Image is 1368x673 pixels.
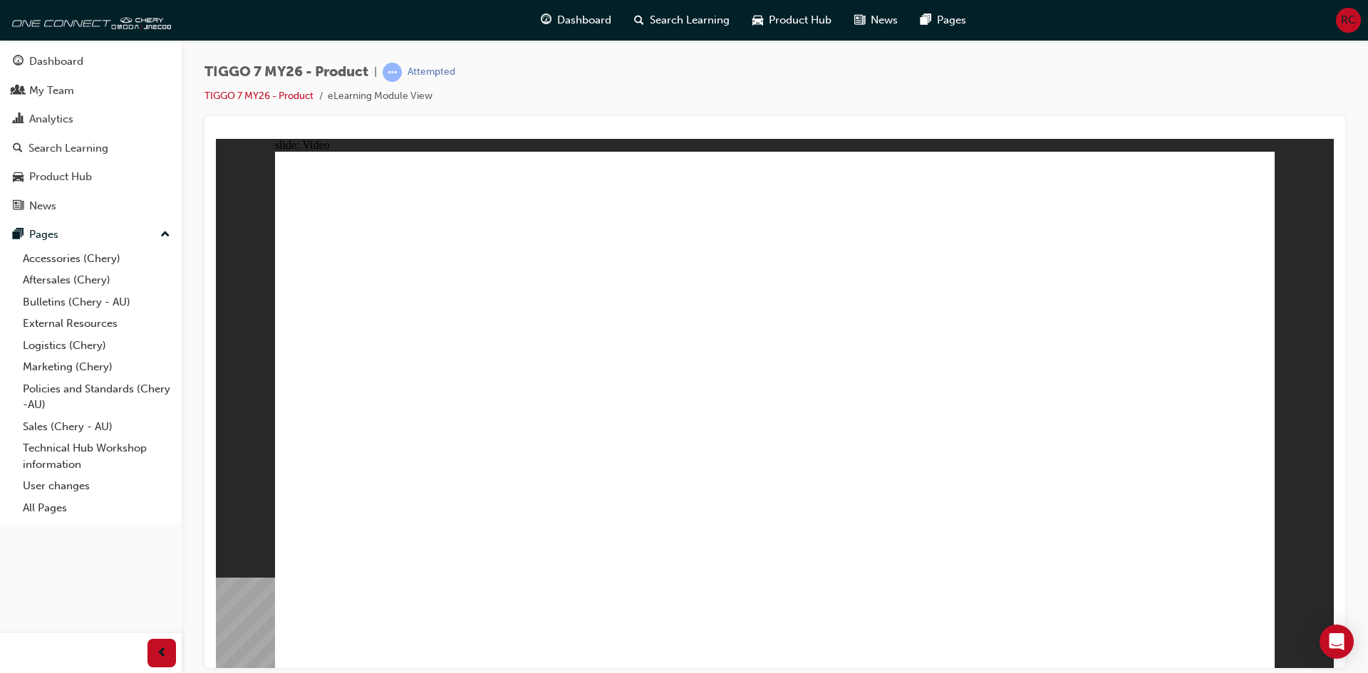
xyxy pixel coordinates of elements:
span: car-icon [752,11,763,29]
button: Pages [6,221,176,248]
a: User changes [17,475,176,497]
a: Sales (Chery - AU) [17,416,176,438]
span: car-icon [13,171,24,184]
a: My Team [6,78,176,104]
div: Attempted [408,66,455,79]
span: prev-icon [157,645,167,662]
a: Product Hub [6,164,176,190]
div: Search Learning [28,140,108,157]
span: search-icon [634,11,644,29]
a: Accessories (Chery) [17,248,176,270]
span: guage-icon [13,56,24,68]
a: Logistics (Chery) [17,335,176,357]
a: External Resources [17,313,176,335]
div: My Team [29,83,74,99]
button: DashboardMy TeamAnalyticsSearch LearningProduct HubNews [6,46,176,221]
span: learningRecordVerb_ATTEMPT-icon [383,63,402,82]
span: chart-icon [13,113,24,126]
span: News [871,12,898,28]
a: Analytics [6,106,176,132]
span: up-icon [160,226,170,244]
span: Dashboard [557,12,611,28]
div: Open Intercom Messenger [1320,625,1354,659]
span: news-icon [854,11,865,29]
a: News [6,193,176,219]
span: Product Hub [769,12,831,28]
span: pages-icon [921,11,931,29]
a: Bulletins (Chery - AU) [17,291,176,313]
a: guage-iconDashboard [529,6,623,35]
span: pages-icon [13,229,24,241]
div: Pages [29,226,58,243]
a: Search Learning [6,135,176,162]
li: eLearning Module View [328,88,432,105]
button: RC [1336,8,1361,33]
span: guage-icon [541,11,551,29]
span: news-icon [13,200,24,213]
img: oneconnect [7,6,171,34]
a: Aftersales (Chery) [17,269,176,291]
a: All Pages [17,497,176,519]
span: | [374,64,377,80]
a: car-iconProduct Hub [741,6,843,35]
a: search-iconSearch Learning [623,6,741,35]
a: Policies and Standards (Chery -AU) [17,378,176,416]
div: Dashboard [29,53,83,70]
div: Product Hub [29,169,92,185]
span: Search Learning [650,12,730,28]
span: Pages [937,12,966,28]
a: pages-iconPages [909,6,978,35]
div: News [29,198,56,214]
span: search-icon [13,142,23,155]
span: TIGGO 7 MY26 - Product [204,64,368,80]
a: Dashboard [6,48,176,75]
span: RC [1341,12,1356,28]
a: Technical Hub Workshop information [17,437,176,475]
a: news-iconNews [843,6,909,35]
div: Analytics [29,111,73,127]
span: people-icon [13,85,24,98]
a: Marketing (Chery) [17,356,176,378]
a: TIGGO 7 MY26 - Product [204,90,313,102]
